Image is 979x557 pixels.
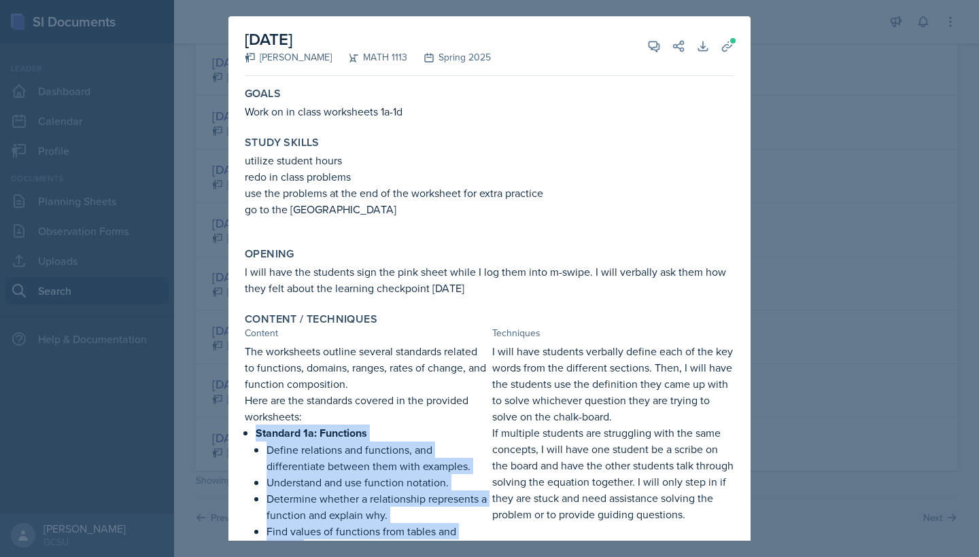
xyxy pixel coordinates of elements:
p: If multiple students are struggling with the same concepts, I will have one student be a scribe o... [492,425,734,522]
label: Content / Techniques [245,312,377,326]
p: Work on in class worksheets 1a-1d [245,103,734,120]
p: Here are the standards covered in the provided worksheets: [245,392,487,425]
p: Determine whether a relationship represents a function and explain why. [267,490,487,523]
strong: Standard 1a: Functions [256,425,367,441]
p: Understand and use function notation. [267,474,487,490]
label: Opening [245,247,294,261]
label: Study Skills [245,136,320,149]
p: The worksheets outline several standards related to functions, domains, ranges, rates of change, ... [245,343,487,392]
p: use the problems at the end of the worksheet for extra practice [245,185,734,201]
h2: [DATE] [245,27,491,52]
p: Define relations and functions, and differentiate between them with examples. [267,442,487,474]
p: redo in class problems [245,168,734,185]
p: I will have the students sign the pink sheet while I log them into m-swipe. I will verbally ask t... [245,264,734,296]
div: Content [245,326,487,340]
p: I will have students verbally define each of the key words from the different sections. Then, I w... [492,343,734,425]
div: [PERSON_NAME] [245,50,332,65]
p: Find values of functions from tables and graphs. [267,523,487,556]
p: go to the [GEOGRAPHIC_DATA] [245,201,734,217]
div: Techniques [492,326,734,340]
div: MATH 1113 [332,50,407,65]
p: utilize student hours [245,152,734,168]
label: Goals [245,87,281,101]
div: Spring 2025 [407,50,491,65]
